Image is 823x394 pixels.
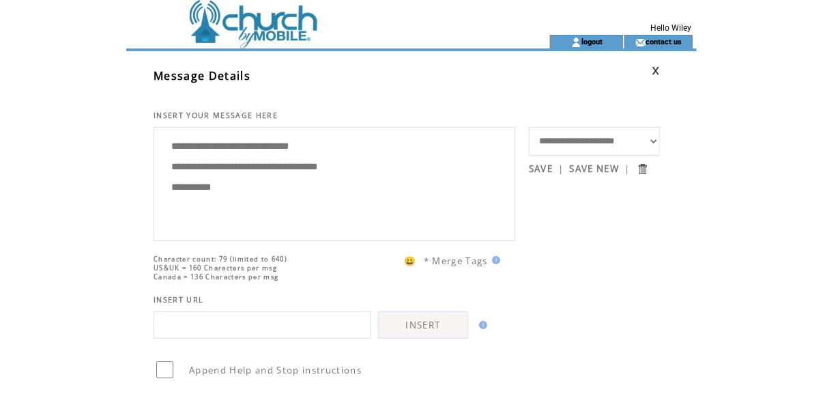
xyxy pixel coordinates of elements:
span: Character count: 79 (limited to 640) [154,255,287,264]
span: Hello Wiley [650,23,691,33]
span: Append Help and Stop instructions [189,364,362,376]
span: US&UK = 160 Characters per msg [154,264,277,272]
span: INSERT URL [154,295,203,305]
img: help.gif [488,256,500,264]
span: | [624,163,630,175]
span: Message Details [154,68,250,83]
a: INSERT [378,311,468,339]
span: Canada = 136 Characters per msg [154,272,278,281]
a: contact us [646,37,682,46]
a: SAVE [529,163,553,175]
span: | [558,163,564,175]
img: contact_us_icon.gif [635,37,646,48]
span: * Merge Tags [424,255,488,267]
a: SAVE NEW [570,163,620,175]
span: 😀 [405,255,417,267]
a: logout [581,37,603,46]
span: INSERT YOUR MESSAGE HERE [154,111,278,120]
img: help.gif [475,321,487,329]
img: account_icon.gif [571,37,581,48]
input: Submit [636,163,649,175]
